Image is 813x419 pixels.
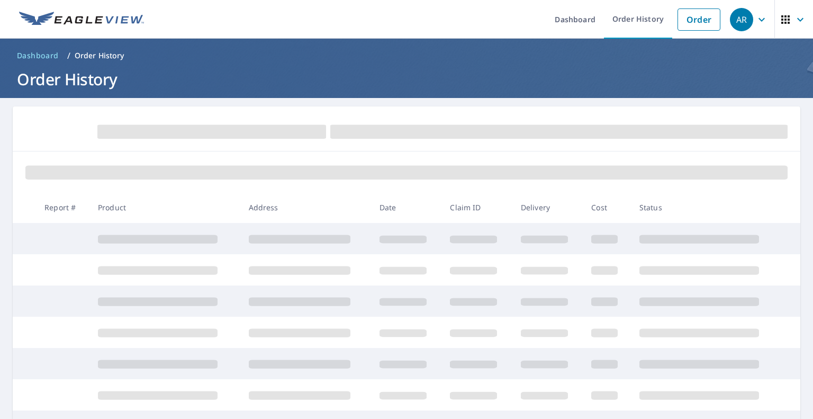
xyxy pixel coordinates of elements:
[13,47,63,64] a: Dashboard
[36,192,89,223] th: Report #
[677,8,720,31] a: Order
[631,192,782,223] th: Status
[19,12,144,28] img: EV Logo
[371,192,441,223] th: Date
[441,192,512,223] th: Claim ID
[730,8,753,31] div: AR
[240,192,371,223] th: Address
[89,192,240,223] th: Product
[17,50,59,61] span: Dashboard
[67,49,70,62] li: /
[75,50,124,61] p: Order History
[583,192,631,223] th: Cost
[13,47,800,64] nav: breadcrumb
[512,192,583,223] th: Delivery
[13,68,800,90] h1: Order History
